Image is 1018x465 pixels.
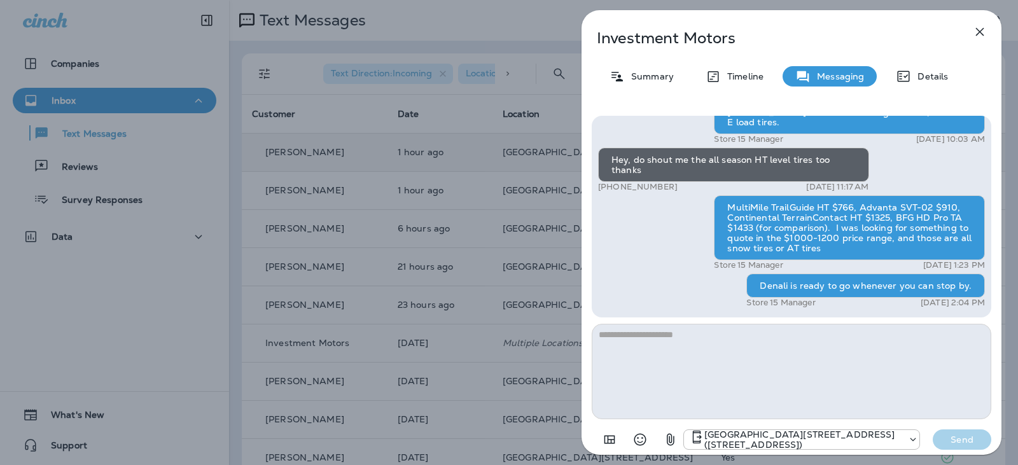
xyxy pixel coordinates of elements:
[598,182,678,192] p: [PHONE_NUMBER]
[916,134,985,144] p: [DATE] 10:03 AM
[684,429,919,450] div: +1 (402) 891-8464
[911,71,948,81] p: Details
[721,71,763,81] p: Timeline
[921,298,985,308] p: [DATE] 2:04 PM
[746,298,815,308] p: Store 15 Manager
[627,427,653,452] button: Select an emoji
[714,260,783,270] p: Store 15 Manager
[597,427,622,452] button: Add in a premade template
[625,71,674,81] p: Summary
[923,260,985,270] p: [DATE] 1:23 PM
[714,134,783,144] p: Store 15 Manager
[806,182,868,192] p: [DATE] 11:17 AM
[811,71,864,81] p: Messaging
[746,274,985,298] div: Denali is ready to go whenever you can stop by.
[714,195,985,260] div: MultiMile TrailGuide HT $766, Advanta SVT-02 $910, Continental TerrainContact HT $1325, BFG HD Pr...
[598,148,869,182] div: Hey, do shout me the all season HT level tires too thanks
[704,429,902,450] p: [GEOGRAPHIC_DATA][STREET_ADDRESS] ([STREET_ADDRESS])
[597,29,944,47] p: Investment Motors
